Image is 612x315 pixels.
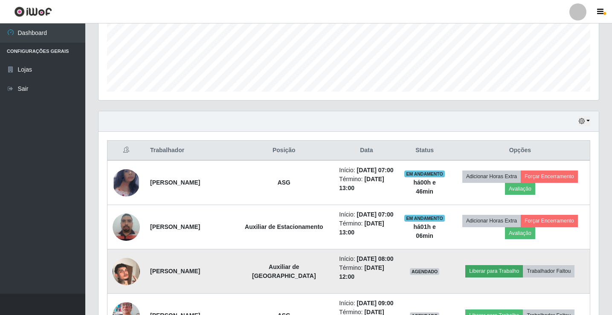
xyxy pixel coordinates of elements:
[521,171,578,182] button: Forçar Encerramento
[339,166,394,175] li: Início:
[234,141,334,161] th: Posição
[145,141,234,161] th: Trabalhador
[357,300,394,306] time: [DATE] 09:00
[339,299,394,308] li: Início:
[245,223,323,230] strong: Auxiliar de Estacionamento
[339,210,394,219] li: Início:
[465,265,523,277] button: Liberar para Trabalho
[357,211,394,218] time: [DATE] 07:00
[399,141,450,161] th: Status
[450,141,590,161] th: Opções
[521,215,578,227] button: Forçar Encerramento
[113,160,140,205] img: 1748046228717.jpeg
[505,227,535,239] button: Avaliação
[334,141,399,161] th: Data
[14,6,52,17] img: CoreUI Logo
[252,263,316,279] strong: Auxiliar de [GEOGRAPHIC_DATA]
[278,179,290,186] strong: ASG
[339,219,394,237] li: Término:
[113,209,140,245] img: 1686264689334.jpeg
[357,255,394,262] time: [DATE] 08:00
[414,223,436,239] strong: há 01 h e 06 min
[523,265,574,277] button: Trabalhador Faltou
[505,183,535,195] button: Avaliação
[113,247,140,296] img: 1726002463138.jpeg
[404,215,445,222] span: EM ANDAMENTO
[150,223,200,230] strong: [PERSON_NAME]
[339,263,394,281] li: Término:
[414,179,436,195] strong: há 00 h e 46 min
[462,171,521,182] button: Adicionar Horas Extra
[462,215,521,227] button: Adicionar Horas Extra
[404,171,445,177] span: EM ANDAMENTO
[339,175,394,193] li: Término:
[410,268,440,275] span: AGENDADO
[357,167,394,173] time: [DATE] 07:00
[150,179,200,186] strong: [PERSON_NAME]
[150,268,200,275] strong: [PERSON_NAME]
[339,254,394,263] li: Início:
